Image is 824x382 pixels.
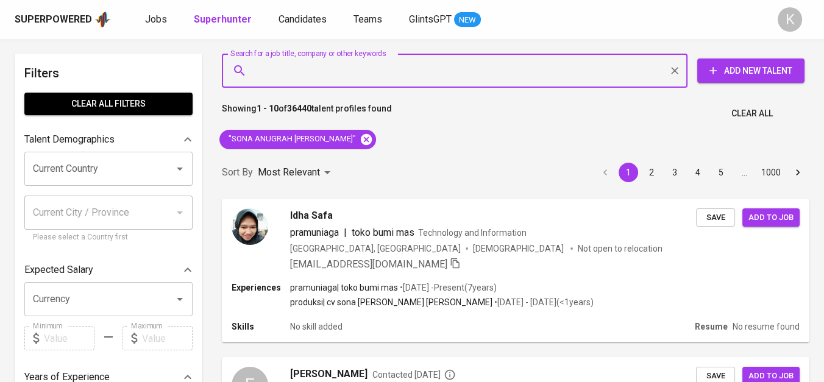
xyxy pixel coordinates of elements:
b: 36440 [287,104,311,113]
span: Contacted [DATE] [372,369,456,381]
div: Most Relevant [258,161,335,184]
b: Superhunter [194,13,252,25]
span: NEW [454,14,481,26]
button: Open [171,291,188,308]
p: Experiences [232,281,290,294]
button: Clear All [726,102,778,125]
div: [GEOGRAPHIC_DATA], [GEOGRAPHIC_DATA] [290,242,461,255]
p: Expected Salary [24,263,93,277]
button: Go to page 2 [642,163,661,182]
p: Talent Demographics [24,132,115,147]
div: Expected Salary [24,258,193,282]
div: Superpowered [15,13,92,27]
button: page 1 [619,163,638,182]
button: Clear [666,62,683,79]
p: Resume [695,320,728,333]
p: No resume found [733,320,800,333]
button: Go to next page [788,163,808,182]
button: Add to job [742,208,800,227]
p: Most Relevant [258,165,320,180]
span: [PERSON_NAME] [290,367,368,381]
p: • [DATE] - Present ( 7 years ) [398,281,497,294]
p: Not open to relocation [578,242,662,255]
a: Superpoweredapp logo [15,10,111,29]
p: produksi | cv sona [PERSON_NAME] [PERSON_NAME] [290,296,492,308]
span: Technology and Information [418,228,527,238]
p: No skill added [290,320,343,333]
a: Candidates [279,12,329,27]
a: Jobs [145,12,169,27]
button: Go to page 3 [665,163,684,182]
p: Sort By [222,165,253,180]
a: GlintsGPT NEW [409,12,481,27]
span: pramuniaga [290,227,339,238]
img: app logo [94,10,111,29]
div: … [734,166,754,179]
div: K [778,7,802,32]
p: Showing of talent profiles found [222,102,392,125]
b: 1 - 10 [257,104,279,113]
span: toko bumi mas [352,227,414,238]
span: Jobs [145,13,167,25]
button: Open [171,160,188,177]
span: GlintsGPT [409,13,452,25]
div: "SONA ANUGRAH [PERSON_NAME]" [219,130,376,149]
button: Go to page 5 [711,163,731,182]
span: Teams [353,13,382,25]
span: Clear All filters [34,96,183,111]
div: Talent Demographics [24,127,193,152]
span: | [344,225,347,240]
button: Save [696,208,735,227]
p: Please select a Country first [33,232,184,244]
span: Idha Safa [290,208,333,223]
input: Value [142,326,193,350]
button: Go to page 1000 [758,163,784,182]
p: pramuniaga | toko bumi mas [290,281,398,294]
span: [EMAIL_ADDRESS][DOMAIN_NAME] [290,258,447,270]
img: 792e2a5aae13e9714d839b1d00badcd9.jpg [232,208,268,245]
span: Clear All [731,106,773,121]
nav: pagination navigation [594,163,809,182]
button: Clear All filters [24,93,193,115]
h6: Filters [24,63,193,83]
p: Skills [232,320,290,333]
span: Add to job [748,211,794,225]
p: • [DATE] - [DATE] ( <1 years ) [492,296,594,308]
a: Idha Safapramuniaga|toko bumi masTechnology and Information[GEOGRAPHIC_DATA], [GEOGRAPHIC_DATA][D... [222,199,809,342]
button: Add New Talent [697,58,804,83]
button: Go to page 4 [688,163,708,182]
svg: By Batam recruiter [444,369,456,381]
span: Save [702,211,729,225]
input: Value [44,326,94,350]
span: [DEMOGRAPHIC_DATA] [473,242,566,255]
span: Add New Talent [707,63,795,79]
span: Candidates [279,13,327,25]
span: "SONA ANUGRAH [PERSON_NAME]" [219,133,363,145]
a: Superhunter [194,12,254,27]
a: Teams [353,12,385,27]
